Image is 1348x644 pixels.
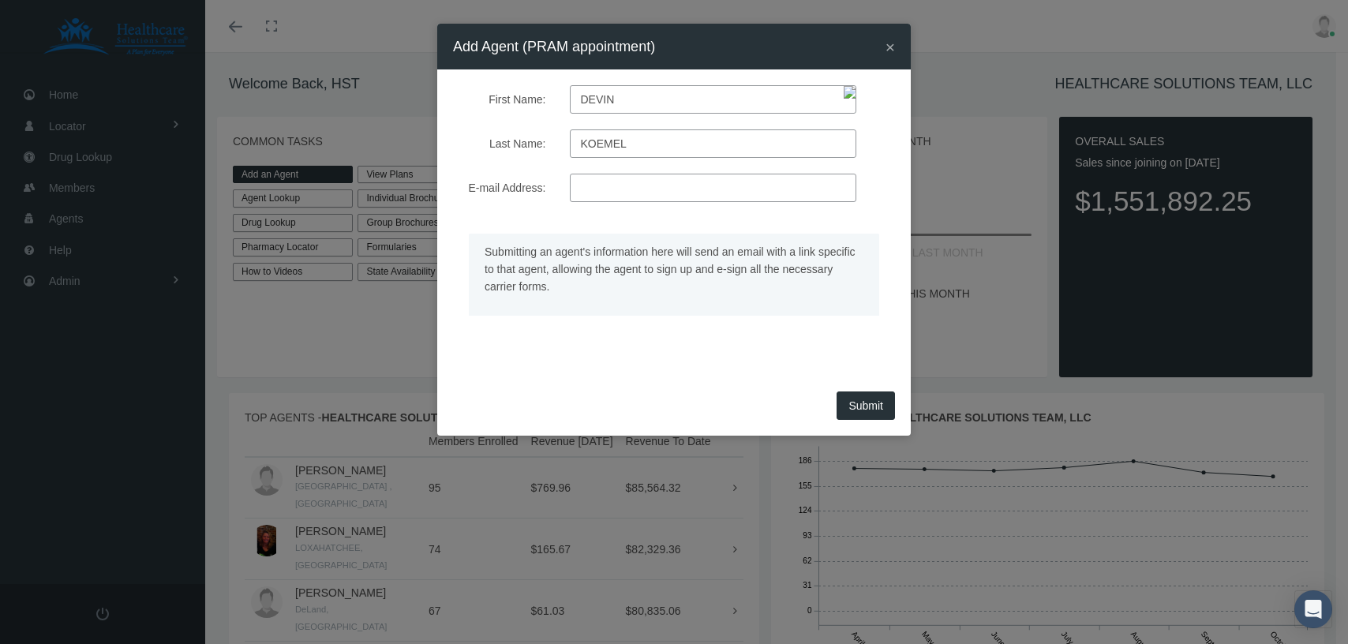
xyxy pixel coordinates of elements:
[485,243,863,295] p: Submitting an agent's information here will send an email with a link specific to that agent, all...
[441,174,558,202] label: E-mail Address:
[1294,590,1332,628] div: Open Intercom Messenger
[886,39,895,55] button: Close
[441,85,558,114] label: First Name:
[837,391,895,420] button: Submit
[453,36,655,58] h4: Add Agent (PRAM appointment)
[886,38,895,56] span: ×
[441,129,558,158] label: Last Name:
